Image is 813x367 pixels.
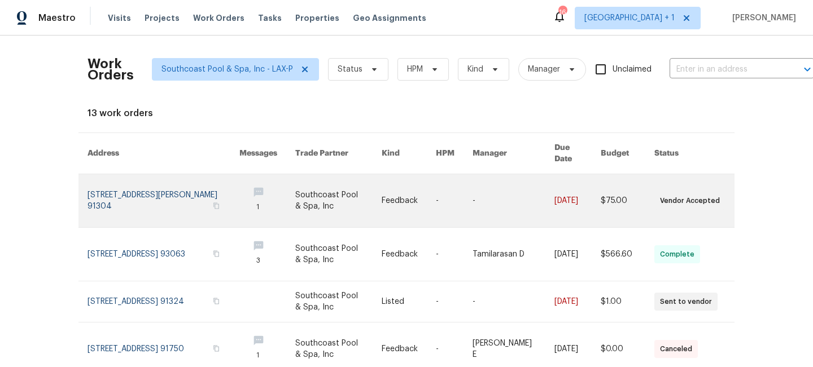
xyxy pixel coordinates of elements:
[528,64,560,75] span: Manager
[558,7,566,18] div: 16
[88,58,134,81] h2: Work Orders
[545,133,592,174] th: Due Date
[407,64,423,75] span: HPM
[670,61,783,78] input: Enter in an address
[211,343,221,353] button: Copy Address
[427,174,464,228] td: -
[584,12,675,24] span: [GEOGRAPHIC_DATA] + 1
[373,133,427,174] th: Kind
[338,64,362,75] span: Status
[286,281,373,322] td: Southcoast Pool & Spa, Inc
[427,133,464,174] th: HPM
[464,174,545,228] td: -
[286,174,373,228] td: Southcoast Pool & Spa, Inc
[427,228,464,281] td: -
[258,14,282,22] span: Tasks
[464,281,545,322] td: -
[464,133,545,174] th: Manager
[211,201,221,211] button: Copy Address
[211,249,221,259] button: Copy Address
[467,64,483,75] span: Kind
[645,133,735,174] th: Status
[373,281,427,322] td: Listed
[286,228,373,281] td: Southcoast Pool & Spa, Inc
[193,12,244,24] span: Work Orders
[108,12,131,24] span: Visits
[78,133,230,174] th: Address
[464,228,545,281] td: Tamilarasan D
[145,12,180,24] span: Projects
[38,12,76,24] span: Maestro
[427,281,464,322] td: -
[161,64,293,75] span: Southcoast Pool & Spa, Inc - LAX-P
[613,64,652,76] span: Unclaimed
[353,12,426,24] span: Geo Assignments
[728,12,796,24] span: [PERSON_NAME]
[88,108,725,119] div: 13 work orders
[230,133,286,174] th: Messages
[592,133,645,174] th: Budget
[373,228,427,281] td: Feedback
[211,296,221,306] button: Copy Address
[286,133,373,174] th: Trade Partner
[295,12,339,24] span: Properties
[373,174,427,228] td: Feedback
